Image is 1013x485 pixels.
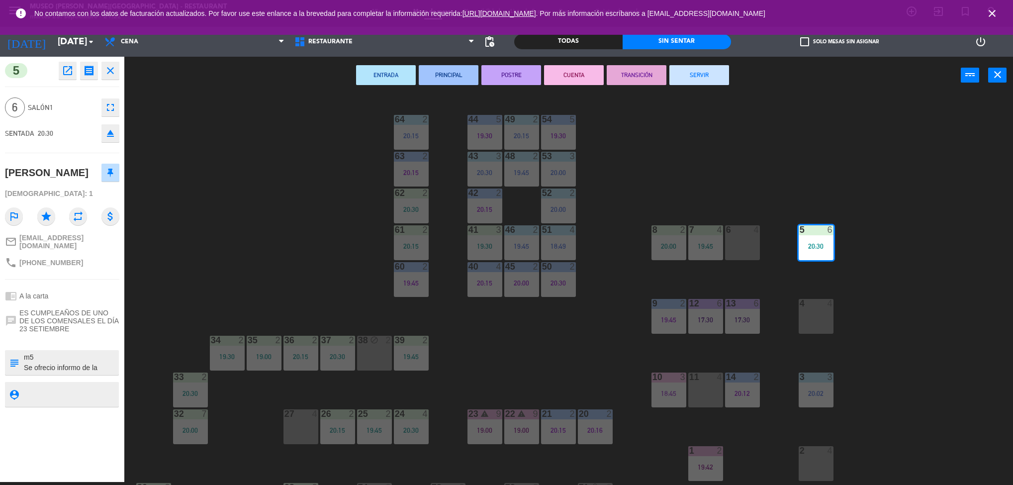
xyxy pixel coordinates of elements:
i: open_in_new [62,65,74,77]
div: 49 [505,115,506,124]
div: 20:00 [504,280,539,287]
button: POSTRE [481,65,541,85]
div: 19:45 [504,169,539,176]
div: 51 [542,225,543,234]
div: 4 [717,373,723,382]
div: 37 [321,336,322,345]
div: [PERSON_NAME] [5,165,89,181]
div: 2 [754,373,760,382]
div: 19:00 [247,353,281,360]
div: 2 [680,299,686,308]
div: 3 [496,152,502,161]
span: [PHONE_NUMBER] [19,259,83,267]
div: 2 [349,336,355,345]
i: chat [5,315,17,327]
i: block [370,336,378,344]
div: 3 [496,225,502,234]
div: 24 [395,409,395,418]
div: 20:30 [799,243,833,250]
div: 2 [423,336,429,345]
i: chrome_reader_mode [5,290,17,302]
div: 2 [496,189,502,197]
div: 2 [349,409,355,418]
div: 46 [505,225,506,234]
div: 60 [395,262,395,271]
span: Salón1 [28,102,96,113]
i: outlined_flag [5,207,23,225]
div: 19:30 [467,243,502,250]
i: error [15,7,27,19]
span: Restaurante [308,38,353,45]
div: 19:45 [394,353,429,360]
div: 39 [395,336,395,345]
i: power_settings_new [975,36,987,48]
button: TRANSICIÓN [607,65,666,85]
span: 5 [5,63,27,78]
div: 20:15 [283,353,318,360]
button: SERVIR [669,65,729,85]
div: 20:00 [541,206,576,213]
i: close [104,65,116,77]
i: warning [517,409,526,418]
div: 2 [607,409,613,418]
div: 20:15 [394,132,429,139]
i: star [37,207,55,225]
button: PRINCIPAL [419,65,478,85]
button: ENTRADA [356,65,416,85]
div: 20:15 [541,427,576,434]
div: 20:15 [320,427,355,434]
div: 2 [717,446,723,455]
div: 20:02 [799,390,833,397]
div: 20:30 [541,280,576,287]
div: 32 [174,409,175,418]
div: 6 [717,299,723,308]
div: 20:15 [394,169,429,176]
div: 61 [395,225,395,234]
div: 3 [828,373,833,382]
button: CUENTA [544,65,604,85]
span: 20:30 [38,129,53,137]
div: 63 [395,152,395,161]
div: 2 [423,115,429,124]
div: 2 [202,373,208,382]
i: warning [480,409,489,418]
div: 20:30 [467,169,502,176]
i: receipt [83,65,95,77]
button: power_input [961,68,979,83]
div: 2 [423,262,429,271]
div: 20:15 [504,132,539,139]
button: fullscreen [101,98,119,116]
div: 20:30 [320,353,355,360]
div: 18:45 [651,390,686,397]
div: 25 [358,409,359,418]
div: 19:45 [651,316,686,323]
label: Solo mesas sin asignar [800,37,879,46]
div: 14 [726,373,727,382]
div: 20:30 [394,427,429,434]
div: 5 [570,115,576,124]
div: 19:00 [467,427,502,434]
button: receipt [80,62,98,80]
div: 38 [358,336,359,345]
div: 2 [386,336,392,345]
span: ES CUMPLEAÑOS DE UNO DE LOS COMENSALES EL DÍA 23 SETIEMBRE [19,309,119,333]
i: person_pin [8,389,19,400]
div: 54 [542,115,543,124]
div: 19:45 [504,243,539,250]
div: 4 [423,409,429,418]
div: 2 [239,336,245,345]
div: 4 [754,225,760,234]
i: fullscreen [104,101,116,113]
div: 9 [496,409,502,418]
div: 20:16 [578,427,613,434]
div: 20:15 [467,206,502,213]
div: 4 [828,446,833,455]
div: 3 [680,373,686,382]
